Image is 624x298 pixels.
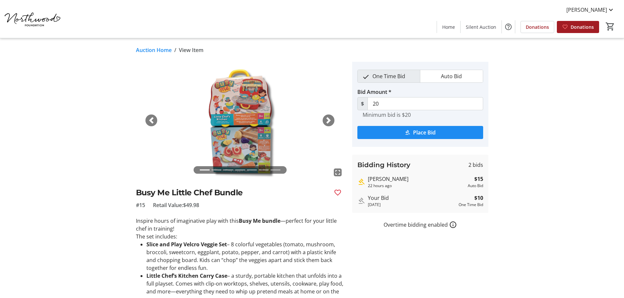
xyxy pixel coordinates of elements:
[357,88,391,96] label: Bid Amount *
[449,221,457,229] a: How overtime bidding works for silent auctions
[4,3,62,35] img: Northwood Foundation's Logo
[136,46,172,54] a: Auction Home
[136,62,344,179] img: Image
[363,112,411,118] tr-hint: Minimum bid is $20
[136,187,329,199] h2: Busy Me Little Chef Bundle
[331,186,344,199] button: Favourite
[461,21,501,33] a: Silent Auction
[334,168,342,176] mat-icon: fullscreen
[566,6,607,14] span: [PERSON_NAME]
[468,161,483,169] span: 2 bids
[357,160,410,170] h3: Bidding History
[437,21,460,33] a: Home
[136,233,344,240] p: The set includes:
[136,217,344,233] p: Inspire hours of imaginative play with this —perfect for your little chef in training!
[153,201,199,209] span: Retail Value: $49.98
[474,194,483,202] strong: $10
[368,202,456,208] div: [DATE]
[368,194,456,202] div: Your Bid
[146,240,344,272] li: – 8 colorful vegetables (tomato, mushroom, broccoli, sweetcorn, eggplant, potato, pepper, and car...
[368,183,465,189] div: 22 hours ago
[442,24,455,30] span: Home
[502,20,515,33] button: Help
[352,221,488,229] div: Overtime bidding enabled
[146,272,227,279] strong: Little Chef’s Kitchen Carry Case
[357,126,483,139] button: Place Bid
[146,241,227,248] strong: Slice and Play Velcro Veggie Set
[604,21,616,32] button: Cart
[174,46,176,54] span: /
[459,202,483,208] div: One Time Bid
[468,183,483,189] div: Auto Bid
[357,178,365,186] mat-icon: Highest bid
[369,70,409,82] span: One Time Bid
[571,24,594,30] span: Donations
[561,5,620,15] button: [PERSON_NAME]
[239,217,280,224] strong: Busy Me bundle
[520,21,554,33] a: Donations
[179,46,203,54] span: View Item
[526,24,549,30] span: Donations
[474,175,483,183] strong: $15
[368,175,465,183] div: [PERSON_NAME]
[357,197,365,205] mat-icon: Outbid
[136,201,145,209] span: #15
[413,129,436,136] span: Place Bid
[557,21,599,33] a: Donations
[357,97,368,110] span: $
[437,70,466,82] span: Auto Bid
[466,24,496,30] span: Silent Auction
